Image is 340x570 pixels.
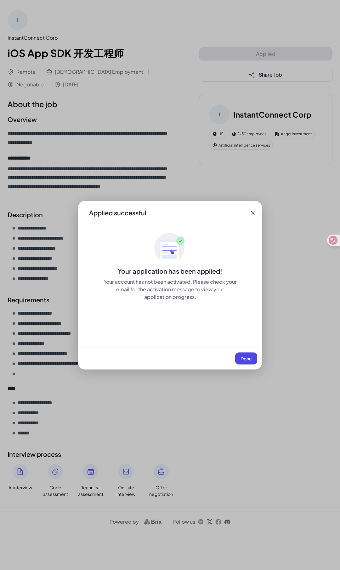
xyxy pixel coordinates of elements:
div: Applied successful [89,208,146,217]
img: ApplyedMaskGroup3.svg [154,233,186,264]
div: Your account has not been activated. Please check your email for the activation message to view y... [103,278,237,301]
button: Done [235,352,257,364]
div: Your application has been applied! [78,267,262,276]
span: Done [241,356,252,361]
